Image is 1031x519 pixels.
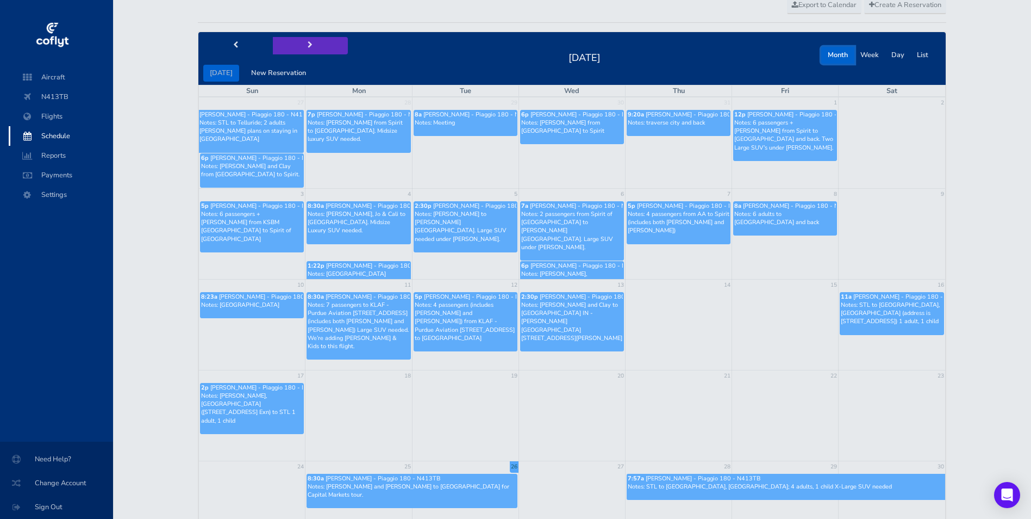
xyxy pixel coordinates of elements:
[296,280,305,291] a: 10
[20,165,102,185] span: Payments
[203,65,239,82] button: [DATE]
[424,293,539,301] span: [PERSON_NAME] - Piaggio 180 - N413TB
[841,293,852,301] span: 11a
[34,19,70,52] img: coflyt logo
[20,107,102,126] span: Flights
[530,110,645,119] span: [PERSON_NAME] - Piaggio 180 - N413TB
[201,392,303,425] p: Notes: [PERSON_NAME], [GEOGRAPHIC_DATA] ([STREET_ADDRESS] Exn) to STL 1 adult, 1 child
[829,461,838,472] a: 29
[210,154,325,162] span: [PERSON_NAME] - Piaggio 180 - N413TB
[530,262,645,270] span: [PERSON_NAME] - Piaggio 180 - N413TB
[530,202,645,210] span: [PERSON_NAME] - Piaggio 180 - N413TB
[510,461,518,472] a: 26
[616,280,625,291] a: 13
[821,47,854,64] button: Month
[201,154,209,162] span: 6p
[885,47,911,64] button: Day
[833,97,838,108] a: 1
[521,119,623,135] p: Notes: [PERSON_NAME] from [GEOGRAPHIC_DATA] to Spirit
[246,86,258,96] span: Sun
[628,210,729,235] p: Notes: 4 passengers from AA to Spirit (includes both [PERSON_NAME] and [PERSON_NAME])
[637,202,752,210] span: [PERSON_NAME] - Piaggio 180 - N413TB
[936,370,945,381] a: 23
[308,110,315,119] span: 7p
[308,210,409,235] p: Notes: [PERSON_NAME], Jo & Cali to [GEOGRAPHIC_DATA]. Midsize Luxury SUV needed.
[747,110,862,119] span: [PERSON_NAME] - Piaggio 180 - N413TB
[201,202,209,210] span: 5p
[403,280,412,291] a: 11
[415,119,516,127] p: Notes: Meeting
[854,47,885,64] button: Week
[616,370,625,381] a: 20
[723,280,732,291] a: 14
[13,449,100,469] span: Need Help?
[936,461,945,472] a: 30
[521,110,529,119] span: 6p
[352,86,366,96] span: Mon
[199,119,303,144] p: Notes: STL to Telluride; 2 adults [PERSON_NAME] plans on staying in [GEOGRAPHIC_DATA]
[423,110,538,119] span: [PERSON_NAME] - Piaggio 180 - N413TB
[513,189,518,200] a: 5
[20,185,102,205] span: Settings
[415,202,432,210] span: 2:30p
[460,86,471,96] span: Tue
[201,293,217,301] span: 8:23a
[210,202,325,210] span: [PERSON_NAME] - Piaggio 180 - N413TB
[20,67,102,87] span: Aircraft
[841,301,943,326] p: Notes: STL to [GEOGRAPHIC_DATA], [GEOGRAPHIC_DATA] (address is [STREET_ADDRESS]) 1 adult, 1 child
[296,461,305,472] a: 24
[646,474,760,483] span: [PERSON_NAME] - Piaggio 180 - N413TB
[616,461,625,472] a: 27
[521,301,623,342] p: Notes: [PERSON_NAME] and Clay to [GEOGRAPHIC_DATA] IN - [PERSON_NAME][GEOGRAPHIC_DATA] [STREET_AD...
[734,110,746,119] span: 12p
[564,86,579,96] span: Wed
[308,262,324,270] span: 1:22p
[628,110,644,119] span: 9:20a
[521,262,529,270] span: 6p
[20,146,102,165] span: Reports
[433,202,548,210] span: [PERSON_NAME] - Piaggio 180 - N413TB
[510,97,518,108] a: 29
[853,293,968,301] span: [PERSON_NAME] - Piaggio 180 - N413TB
[415,293,422,301] span: 5p
[296,370,305,381] a: 17
[326,202,440,210] span: [PERSON_NAME] - Piaggio 180 - N413TB
[20,87,102,107] span: N413TB
[245,65,313,82] button: New Reservation
[403,461,412,472] a: 25
[521,202,528,210] span: 7a
[734,210,836,226] p: Notes: 6 adults to [GEOGRAPHIC_DATA] and back
[743,202,858,210] span: [PERSON_NAME] - Piaggio 180 - N413TB
[628,474,644,483] span: 7:57a
[201,210,303,243] p: Notes: 6 passengers + [PERSON_NAME] from KSBM [GEOGRAPHIC_DATA] to Spirit of [GEOGRAPHIC_DATA]
[886,86,897,96] span: Sat
[936,280,945,291] a: 16
[781,86,789,96] span: Fri
[940,189,945,200] a: 9
[201,162,303,178] p: Notes: [PERSON_NAME] and Clay from [GEOGRAPHIC_DATA] to Spirit.
[829,370,838,381] a: 22
[13,497,100,517] span: Sign Out
[326,474,440,483] span: [PERSON_NAME] - Piaggio 180 - N413TB
[308,483,516,499] p: Notes: [PERSON_NAME] and [PERSON_NAME] to [GEOGRAPHIC_DATA] for Capital Markets tour.
[734,202,741,210] span: 8a
[326,293,440,301] span: [PERSON_NAME] - Piaggio 180 - N413TB
[296,97,305,108] a: 27
[403,370,412,381] a: 18
[510,370,518,381] a: 19
[210,384,325,392] span: [PERSON_NAME] - Piaggio 180 - N413TB
[562,49,607,64] h2: [DATE]
[723,461,732,472] a: 28
[199,110,314,119] span: [PERSON_NAME] - Piaggio 180 - N413TB
[415,110,422,119] span: 8a
[407,189,412,200] a: 4
[628,119,729,127] p: Notes: traverse city and back
[628,483,945,491] p: Notes: STL to [GEOGRAPHIC_DATA], [GEOGRAPHIC_DATA]; 4 adults, 1 child X-Large SUV needed
[198,37,273,54] button: prev
[201,301,303,309] p: Notes: [GEOGRAPHIC_DATA]
[308,474,324,483] span: 8:30a
[734,119,836,152] p: Notes: 6 passengers + [PERSON_NAME] from Spirit to [GEOGRAPHIC_DATA] and back. Two Large SUV’s un...
[308,301,409,350] p: Notes: 7 passengers to KLAF - Purdue Aviation [STREET_ADDRESS] (includes both [PERSON_NAME] and [...
[673,86,685,96] span: Thu
[326,262,441,270] span: [PERSON_NAME] - Piaggio 180 - N413TB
